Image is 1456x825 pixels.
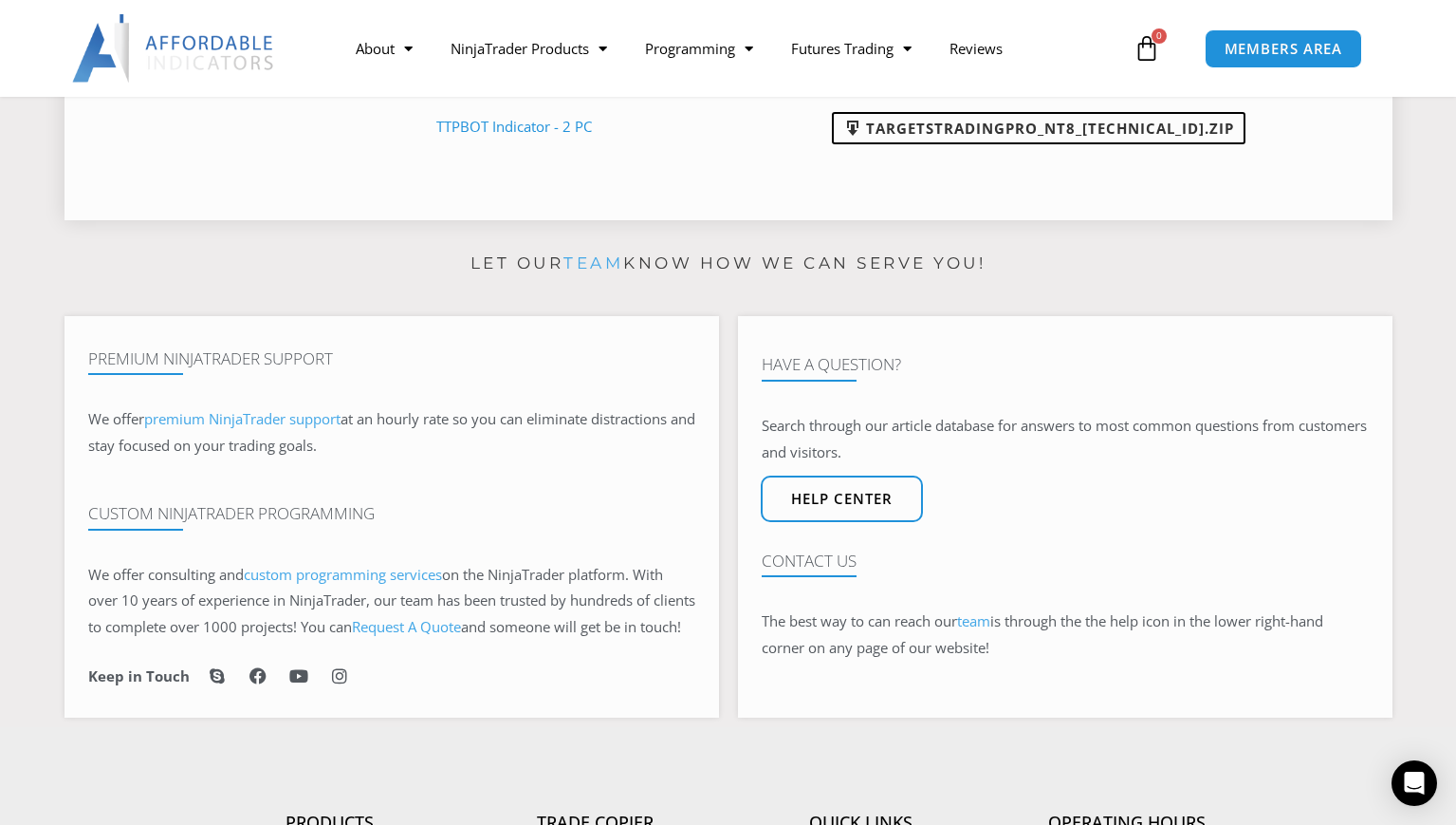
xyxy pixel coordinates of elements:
h4: Custom NinjaTrader Programming [88,504,695,523]
a: Programming [626,27,772,70]
p: Let our know how we can serve you! [65,249,1392,279]
nav: Menu [337,27,1129,70]
a: team [957,611,990,630]
span: MEMBERS AREA [1225,42,1343,56]
h4: Premium NinjaTrader Support [88,349,695,368]
p: Search through our article database for answers to most common questions from customers and visit... [762,413,1369,466]
a: TargetsTradingPro_NT8_[TECHNICAL_ID].zip [832,112,1245,144]
a: custom programming services [244,565,442,584]
div: Open Intercom Messenger [1391,760,1437,806]
span: 0 [1152,28,1167,44]
span: We offer consulting and [88,565,442,584]
a: Reviews [931,27,1022,70]
a: MEMBERS AREA [1205,29,1363,68]
a: Futures Trading [772,27,931,70]
a: About [337,27,432,70]
img: LogoAI | Affordable Indicators – NinjaTrader [72,14,276,83]
a: NinjaTrader Products [432,27,626,70]
a: team [563,253,623,272]
span: We offer [88,409,144,428]
h4: Have A Question? [762,355,1369,374]
a: premium NinjaTrader support [144,409,341,428]
a: Request A Quote [352,617,461,636]
a: Help center [761,476,923,522]
h4: Contact Us [762,552,1369,571]
a: TTPBOT Indicator - 2 PC [436,117,592,136]
span: at an hourly rate so you can eliminate distractions and stay focused on your trading goals. [88,409,695,455]
p: The best way to can reach our is through the the help icon in the lower right-hand corner on any ... [762,609,1369,662]
a: 0 [1105,21,1189,76]
span: Help center [791,492,893,506]
h6: Keep in Touch [88,667,190,685]
span: on the NinjaTrader platform. With over 10 years of experience in NinjaTrader, our team has been t... [88,565,695,637]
